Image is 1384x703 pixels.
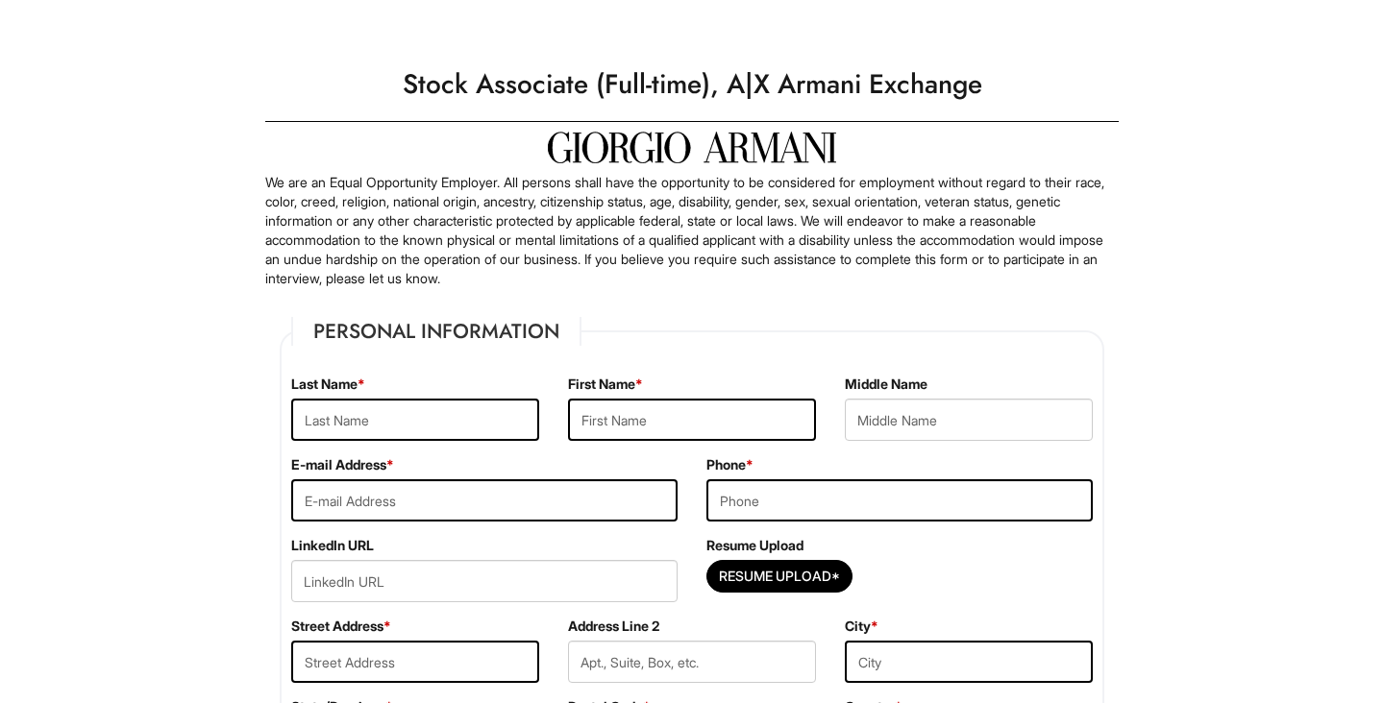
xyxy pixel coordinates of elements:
[291,617,391,636] label: Street Address
[845,375,927,394] label: Middle Name
[845,641,1093,683] input: City
[265,173,1119,288] p: We are an Equal Opportunity Employer. All persons shall have the opportunity to be considered for...
[291,375,365,394] label: Last Name
[548,132,836,163] img: Giorgio Armani
[845,617,878,636] label: City
[706,455,754,474] label: Phone
[291,479,678,521] input: E-mail Address
[568,375,643,394] label: First Name
[568,617,659,636] label: Address Line 2
[291,536,374,555] label: LinkedIn URL
[291,455,394,474] label: E-mail Address
[706,560,853,593] button: Resume Upload*Resume Upload*
[568,399,816,441] input: First Name
[256,58,1128,111] h1: Stock Associate (Full-time), A|X Armani Exchange
[291,317,581,346] legend: Personal Information
[291,560,678,602] input: LinkedIn URL
[706,536,803,555] label: Resume Upload
[291,399,539,441] input: Last Name
[845,399,1093,441] input: Middle Name
[706,479,1093,521] input: Phone
[568,641,816,683] input: Apt., Suite, Box, etc.
[291,641,539,683] input: Street Address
